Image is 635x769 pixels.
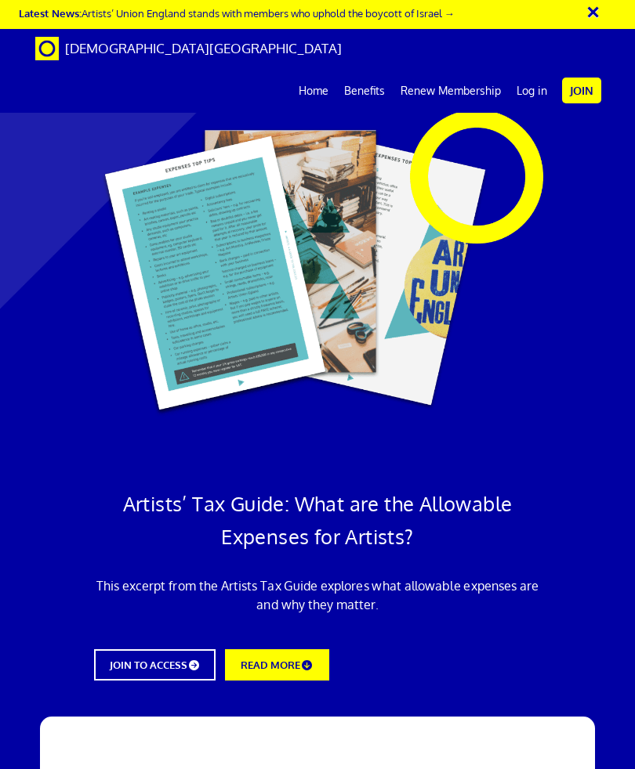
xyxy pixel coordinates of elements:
a: Benefits [336,71,393,110]
span: [DEMOGRAPHIC_DATA][GEOGRAPHIC_DATA] [65,40,342,56]
a: Latest News:Artists’ Union England stands with members who uphold the boycott of Israel → [19,6,455,20]
h1: Artists’ Tax Guide: What are the Allowable Expenses for Artists? [94,487,541,553]
strong: Latest News: [19,6,82,20]
a: Log in [509,71,555,110]
p: This excerpt from the Artists Tax Guide explores what allowable expenses are and why they matter. [94,576,541,614]
a: Renew Membership [393,71,509,110]
a: Join [562,78,601,103]
a: Brand [DEMOGRAPHIC_DATA][GEOGRAPHIC_DATA] [24,29,354,68]
a: READ MORE [225,649,328,681]
a: Home [291,71,336,110]
a: JOIN TO ACCESS [94,649,216,681]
